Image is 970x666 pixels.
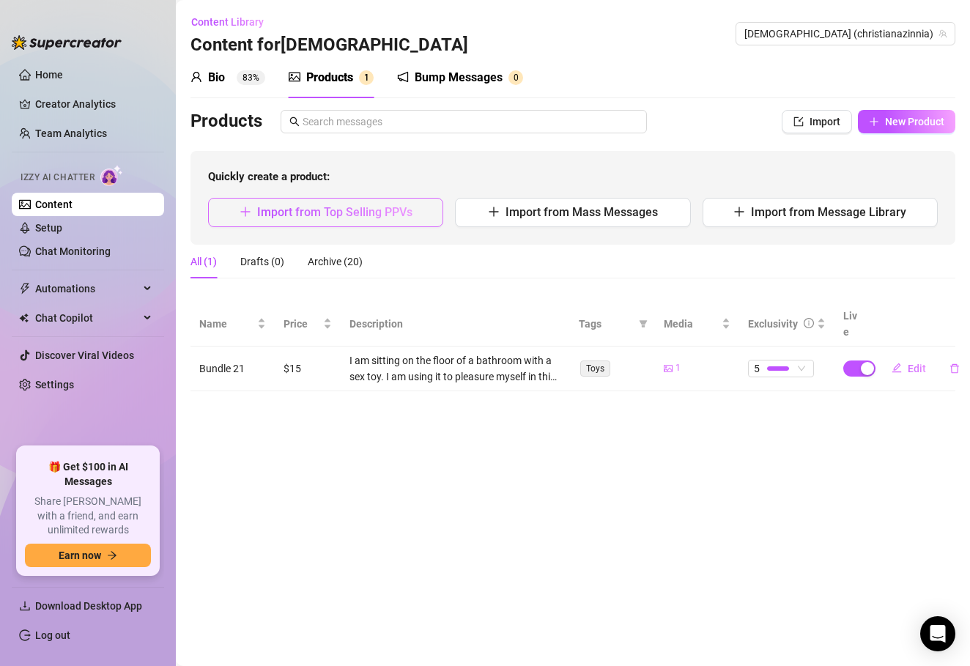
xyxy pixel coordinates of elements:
[191,16,264,28] span: Content Library
[284,316,320,332] span: Price
[35,306,139,330] span: Chat Copilot
[25,460,151,489] span: 🎁 Get $100 in AI Messages
[35,69,63,81] a: Home
[664,316,719,332] span: Media
[35,277,139,300] span: Automations
[506,205,658,219] span: Import from Mass Messages
[35,92,152,116] a: Creator Analytics
[100,165,123,186] img: AI Chatter
[35,349,134,361] a: Discover Viral Videos
[190,10,275,34] button: Content Library
[397,71,409,83] span: notification
[208,198,443,227] button: Import from Top Selling PPVs
[190,110,262,133] h3: Products
[508,70,523,85] sup: 0
[810,116,840,127] span: Import
[580,360,610,377] span: Toys
[19,600,31,612] span: download
[636,313,651,335] span: filter
[754,360,760,377] span: 5
[35,379,74,391] a: Settings
[655,302,739,347] th: Media
[21,171,95,185] span: Izzy AI Chatter
[25,495,151,538] span: Share [PERSON_NAME] with a friend, and earn unlimited rewards
[208,170,330,183] strong: Quickly create a product:
[748,316,798,332] div: Exclusivity
[35,127,107,139] a: Team Analytics
[579,316,632,332] span: Tags
[488,206,500,218] span: plus
[240,206,251,218] span: plus
[190,302,275,347] th: Name
[19,313,29,323] img: Chat Copilot
[240,254,284,270] div: Drafts (0)
[107,550,117,560] span: arrow-right
[455,198,690,227] button: Import from Mass Messages
[908,363,926,374] span: Edit
[675,361,681,375] span: 1
[35,600,142,612] span: Download Desktop App
[59,550,101,561] span: Earn now
[733,206,745,218] span: plus
[744,23,947,45] span: Christiana (christianazinnia)
[308,254,363,270] div: Archive (20)
[804,318,814,328] span: info-circle
[892,363,902,373] span: edit
[275,347,341,391] td: $15
[751,205,906,219] span: Import from Message Library
[25,544,151,567] button: Earn nowarrow-right
[793,116,804,127] span: import
[782,110,852,133] button: Import
[341,302,570,347] th: Description
[208,69,225,86] div: Bio
[19,283,31,295] span: thunderbolt
[703,198,938,227] button: Import from Message Library
[35,199,73,210] a: Content
[858,110,955,133] button: New Product
[190,34,468,57] h3: Content for [DEMOGRAPHIC_DATA]
[190,254,217,270] div: All (1)
[190,347,275,391] td: Bundle 21
[949,363,960,374] span: delete
[190,71,202,83] span: user
[664,364,673,373] span: picture
[35,222,62,234] a: Setup
[938,29,947,38] span: team
[303,114,638,130] input: Search messages
[349,352,561,385] div: I am sitting on the floor of a bathroom with a sex toy. I am using it to pleasure myself in this ...
[415,69,503,86] div: Bump Messages
[257,205,412,219] span: Import from Top Selling PPVs
[364,73,369,83] span: 1
[306,69,353,86] div: Products
[869,116,879,127] span: plus
[834,302,871,347] th: Live
[35,629,70,641] a: Log out
[289,116,300,127] span: search
[199,316,254,332] span: Name
[289,71,300,83] span: picture
[880,357,938,380] button: Edit
[275,302,341,347] th: Price
[35,245,111,257] a: Chat Monitoring
[920,616,955,651] div: Open Intercom Messenger
[885,116,944,127] span: New Product
[237,70,265,85] sup: 83%
[12,35,122,50] img: logo-BBDzfeDw.svg
[359,70,374,85] sup: 1
[570,302,654,347] th: Tags
[639,319,648,328] span: filter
